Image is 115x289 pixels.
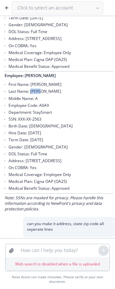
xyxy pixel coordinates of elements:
li: Term Date: [DATE] [9,14,114,21]
li: Birth Date: [DEMOGRAPHIC_DATA] [9,123,114,129]
em: Note: SSNs are masked for privacy. Please handle this information according to Newfront's privacy... [5,195,103,212]
li: Middle Name: A [9,95,114,102]
li: Medical Coverage: Employee Only [9,171,114,178]
li: On COBRA: Yes [9,42,114,49]
li: Medical Benefit Status: Approved [9,185,114,192]
p: can you make it address, state zip code all seperate lines [27,221,115,232]
li: Term Date: [DATE] [9,136,114,143]
li: Medical Benefit Status: Approved [9,63,114,70]
li: Hire Date: [DATE] [9,129,114,136]
li: Employee Code: A0A9 [9,102,114,109]
li: Gender: [DEMOGRAPHIC_DATA] [9,144,114,150]
button: Create a new chat [1,3,12,13]
li: Last Name: [PERSON_NAME] [9,88,114,95]
li: Medical Coverage: Employee Only [9,49,114,56]
li: DOL Status: Full Time [9,28,114,35]
li: Address: [STREET_ADDRESS] [9,35,114,42]
li: Address: [STREET_ADDRESS] [9,157,114,164]
li: SSN: XXX-XX-2563 [9,116,114,123]
li: On COBRA: Yes [9,164,114,171]
li: DOL Status: Full Time [9,150,114,157]
li: Medical Plan: Cigna OAP (OA25) [9,56,114,63]
li: First Name: [PERSON_NAME] [9,81,114,88]
p: Web search is disabled when a file is uploaded [8,261,107,267]
li: Department: StaySmart [9,109,114,116]
span: Employee: [PERSON_NAME] [5,73,56,78]
div: Nova Assist can make mistakes. Please verify at your own discretion. [5,275,110,284]
li: Gender: [DEMOGRAPHIC_DATA] [9,21,114,28]
li: Medical Plan: Cigna OAP (OA25) [9,178,114,185]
